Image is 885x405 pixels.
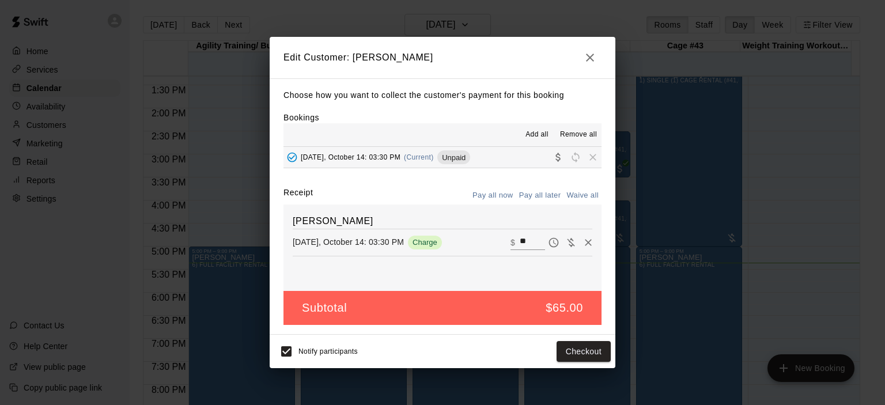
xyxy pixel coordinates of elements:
[562,237,580,247] span: Waive payment
[302,300,347,316] h5: Subtotal
[408,238,442,247] span: Charge
[584,153,602,161] span: Remove
[546,300,583,316] h5: $65.00
[404,153,434,161] span: (Current)
[519,126,555,144] button: Add all
[437,153,470,162] span: Unpaid
[298,347,358,355] span: Notify participants
[283,187,313,205] label: Receipt
[563,187,602,205] button: Waive all
[301,153,400,161] span: [DATE], October 14: 03:30 PM
[525,129,549,141] span: Add all
[555,126,602,144] button: Remove all
[557,341,611,362] button: Checkout
[470,187,516,205] button: Pay all now
[580,234,597,251] button: Remove
[567,153,584,161] span: Reschedule
[516,187,564,205] button: Pay all later
[283,113,319,122] label: Bookings
[283,147,602,168] button: Added - Collect Payment[DATE], October 14: 03:30 PM(Current)UnpaidCollect paymentRescheduleRemove
[293,214,592,229] h6: [PERSON_NAME]
[545,237,562,247] span: Pay later
[510,237,515,248] p: $
[293,236,404,248] p: [DATE], October 14: 03:30 PM
[560,129,597,141] span: Remove all
[550,153,567,161] span: Collect payment
[283,88,602,103] p: Choose how you want to collect the customer's payment for this booking
[270,37,615,78] h2: Edit Customer: [PERSON_NAME]
[283,149,301,166] button: Added - Collect Payment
